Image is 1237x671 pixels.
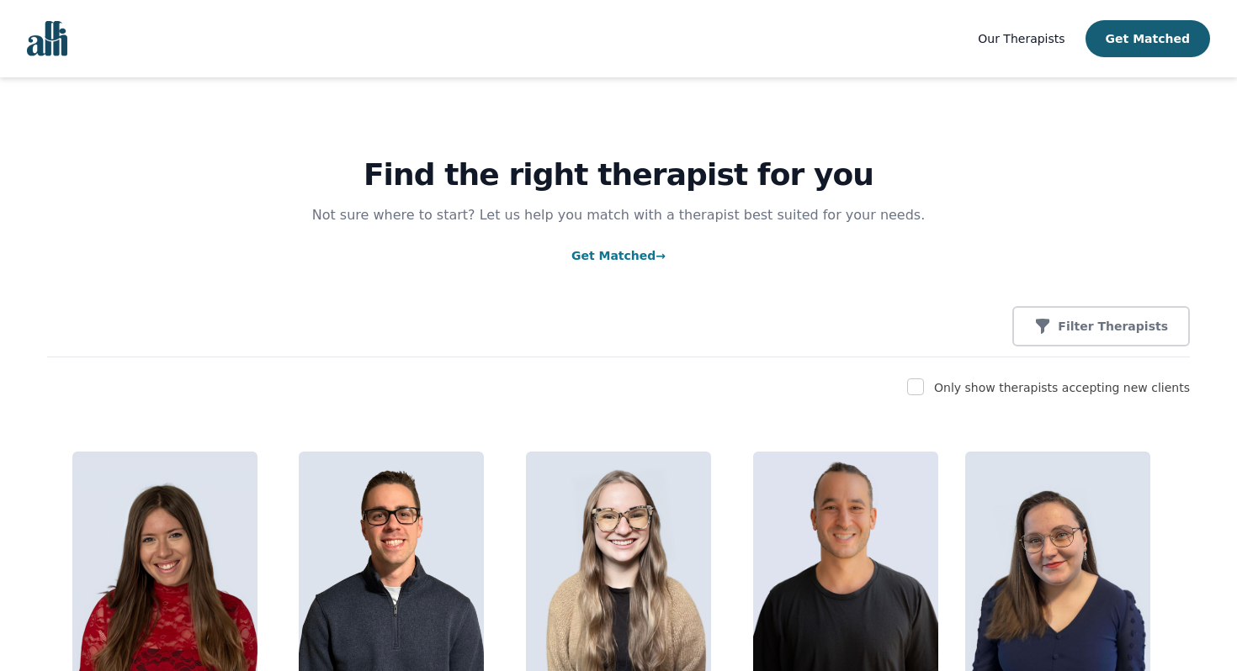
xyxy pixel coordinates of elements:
[1012,306,1190,346] button: Filter Therapists
[47,158,1190,192] h1: Find the right therapist for you
[27,21,67,56] img: alli logo
[1058,318,1168,335] p: Filter Therapists
[571,249,666,262] a: Get Matched
[978,29,1064,49] a: Our Therapists
[295,205,942,225] p: Not sure where to start? Let us help you match with a therapist best suited for your needs.
[934,381,1190,394] label: Only show therapists accepting new clients
[978,32,1064,45] span: Our Therapists
[656,249,666,262] span: →
[1086,20,1210,57] button: Get Matched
